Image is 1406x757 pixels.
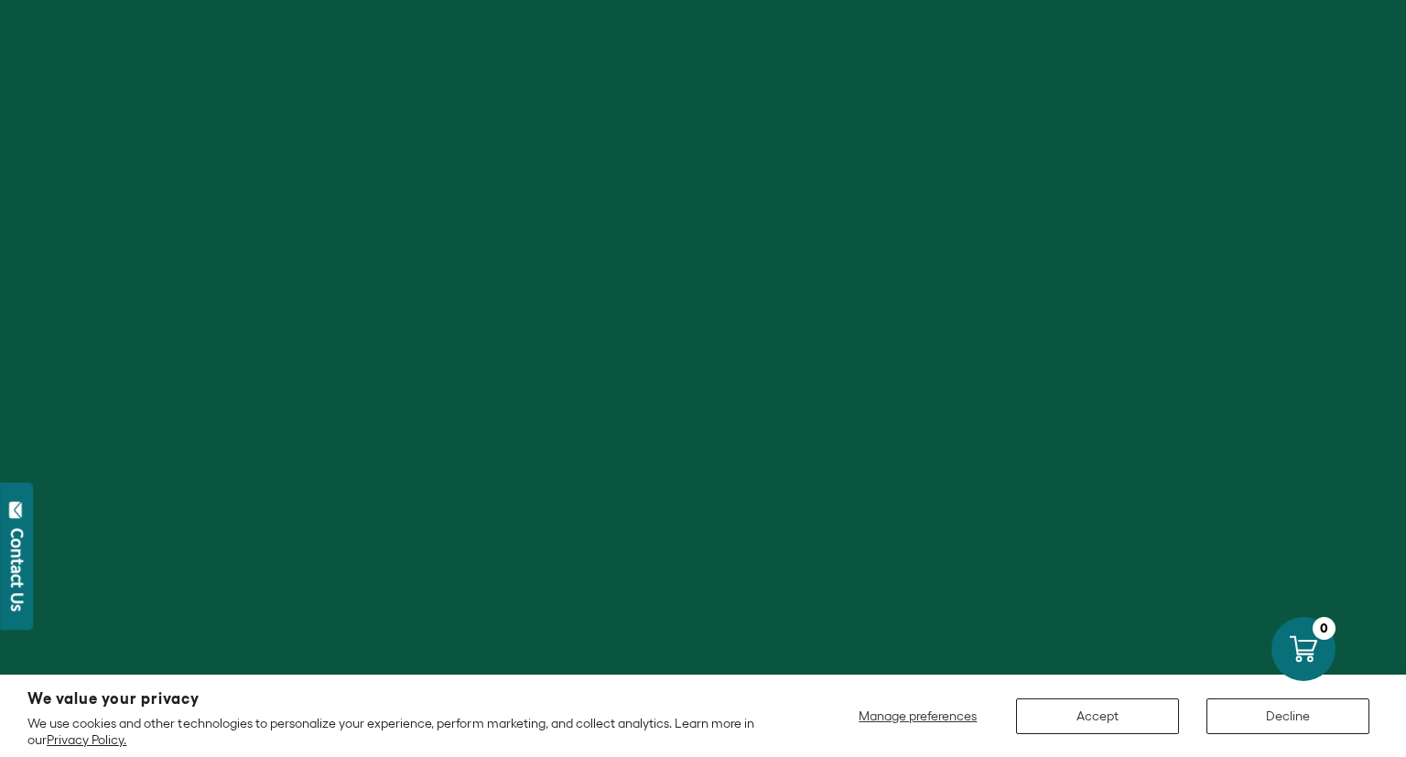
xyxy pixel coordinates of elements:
a: Privacy Policy. [47,732,126,747]
div: 0 [1313,617,1336,640]
h2: We value your privacy [27,691,780,707]
p: We use cookies and other technologies to personalize your experience, perform marketing, and coll... [27,715,780,748]
button: Decline [1206,698,1369,734]
button: Accept [1016,698,1179,734]
span: Manage preferences [859,708,977,723]
button: Manage preferences [848,698,989,734]
div: Contact Us [8,528,27,611]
